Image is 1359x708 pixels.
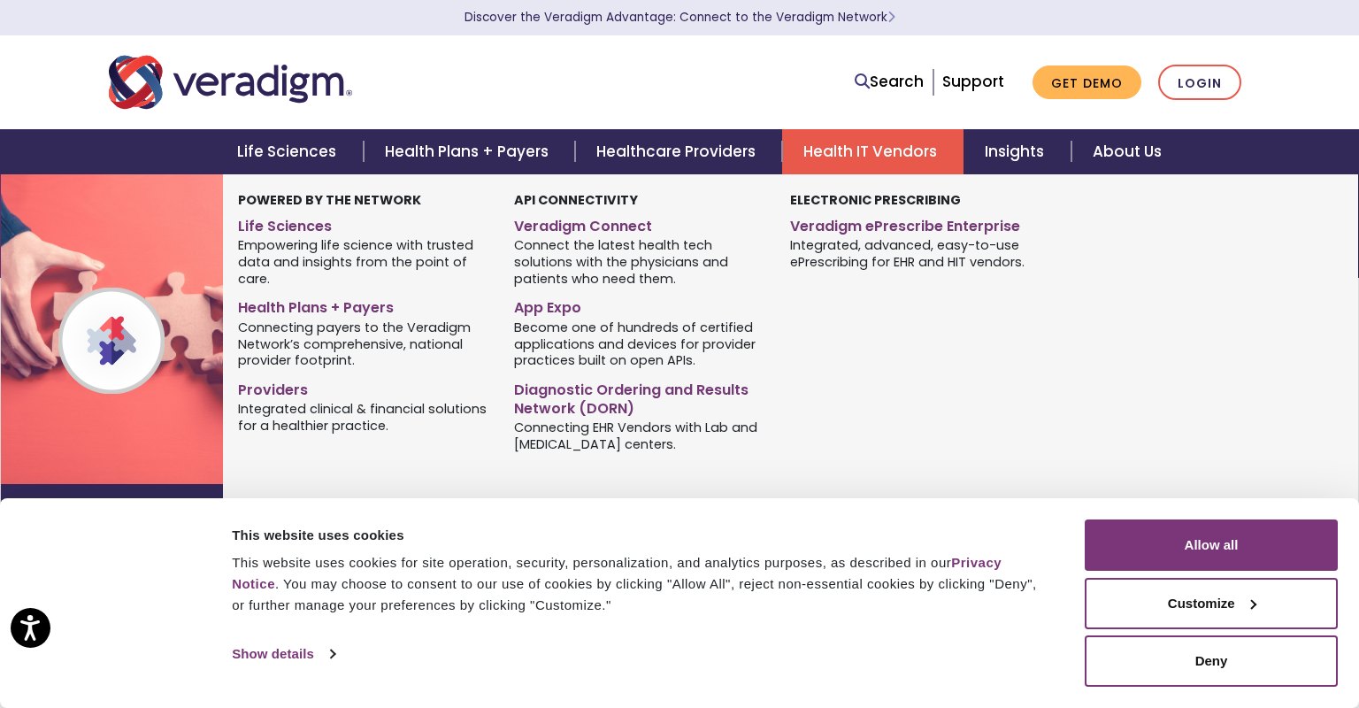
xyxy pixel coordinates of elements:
span: Connecting EHR Vendors with Lab and [MEDICAL_DATA] centers. [514,419,764,453]
span: Empowering life science with trusted data and insights from the point of care. [238,236,488,288]
a: Health Plans + Payers [238,292,488,318]
a: Health Plans + Payers [364,129,575,174]
a: Get Demo [1033,65,1141,100]
a: App Expo [514,292,764,318]
div: This website uses cookies [232,525,1045,546]
span: Integrated clinical & financial solutions for a healthier practice. [238,400,488,435]
a: Healthcare Providers [575,129,782,174]
span: Become one of hundreds of certified applications and devices for provider practices built on open... [514,318,764,369]
span: Integrated, advanced, easy-to-use ePrescribing for EHR and HIT vendors. [790,236,1040,271]
button: Deny [1085,635,1338,687]
a: Life Sciences [238,211,488,236]
span: Learn More [887,9,895,26]
strong: Electronic Prescribing [790,191,961,209]
a: Login [1158,65,1241,101]
strong: Powered by the Network [238,191,421,209]
a: Health IT Vendors [782,129,964,174]
strong: API Connectivity [514,191,638,209]
a: Life Sciences [216,129,363,174]
a: Insights [964,129,1071,174]
button: Customize [1085,578,1338,629]
a: Providers [238,374,488,400]
a: Search [855,70,924,94]
a: Veradigm Connect [514,211,764,236]
a: Support [942,71,1004,92]
a: Diagnostic Ordering and Results Network (DORN) [514,374,764,419]
span: Connecting payers to the Veradigm Network’s comprehensive, national provider footprint. [238,318,488,369]
button: Allow all [1085,519,1338,571]
a: Show details [232,641,334,667]
span: Connect the latest health tech solutions with the physicians and patients who need them. [514,236,764,288]
img: Veradigm logo [109,53,352,112]
img: Veradigm Network [1,174,286,484]
a: About Us [1071,129,1183,174]
a: Veradigm ePrescribe Enterprise [790,211,1040,236]
a: Discover the Veradigm Advantage: Connect to the Veradigm NetworkLearn More [465,9,895,26]
div: This website uses cookies for site operation, security, personalization, and analytics purposes, ... [232,552,1045,616]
